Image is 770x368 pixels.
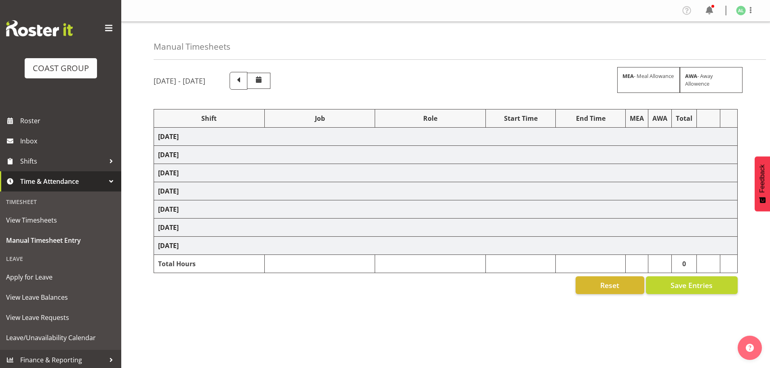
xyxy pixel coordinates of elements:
button: Reset [576,276,644,294]
h5: [DATE] - [DATE] [154,76,205,85]
a: Manual Timesheet Entry [2,230,119,250]
button: Feedback - Show survey [755,156,770,211]
span: Manual Timesheet Entry [6,234,115,246]
span: Save Entries [671,280,713,290]
strong: MEA [622,72,634,80]
td: Total Hours [154,255,265,273]
span: Roster [20,115,117,127]
div: AWA [652,114,667,123]
span: Shifts [20,155,105,167]
span: View Leave Balances [6,291,115,303]
td: [DATE] [154,128,738,146]
div: Job [269,114,371,123]
span: Finance & Reporting [20,354,105,366]
div: - Away Allowence [680,67,743,93]
a: View Leave Requests [2,307,119,328]
span: Apply for Leave [6,271,115,283]
div: Timesheet [2,193,119,210]
td: [DATE] [154,237,738,255]
a: Apply for Leave [2,267,119,287]
td: [DATE] [154,164,738,182]
span: Feedback [759,164,766,193]
div: Role [379,114,481,123]
span: Reset [600,280,619,290]
a: View Leave Balances [2,287,119,307]
span: Time & Attendance [20,175,105,187]
a: View Timesheets [2,210,119,230]
img: annie-lister1125.jpg [736,6,746,15]
td: [DATE] [154,146,738,164]
td: [DATE] [154,182,738,200]
div: COAST GROUP [33,62,89,74]
td: 0 [672,255,697,273]
div: - Meal Allowance [617,67,680,93]
td: [DATE] [154,219,738,237]
h4: Manual Timesheets [154,42,230,51]
div: Shift [158,114,260,123]
a: Leave/Unavailability Calendar [2,328,119,348]
span: Inbox [20,135,117,147]
button: Save Entries [646,276,738,294]
div: Leave [2,250,119,267]
td: [DATE] [154,200,738,219]
div: Total [676,114,692,123]
strong: AWA [685,72,697,80]
div: Start Time [490,114,551,123]
span: View Leave Requests [6,311,115,324]
img: Rosterit website logo [6,20,73,36]
span: View Timesheets [6,214,115,226]
img: help-xxl-2.png [746,344,754,352]
div: End Time [560,114,621,123]
span: Leave/Unavailability Calendar [6,332,115,344]
div: MEA [630,114,644,123]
